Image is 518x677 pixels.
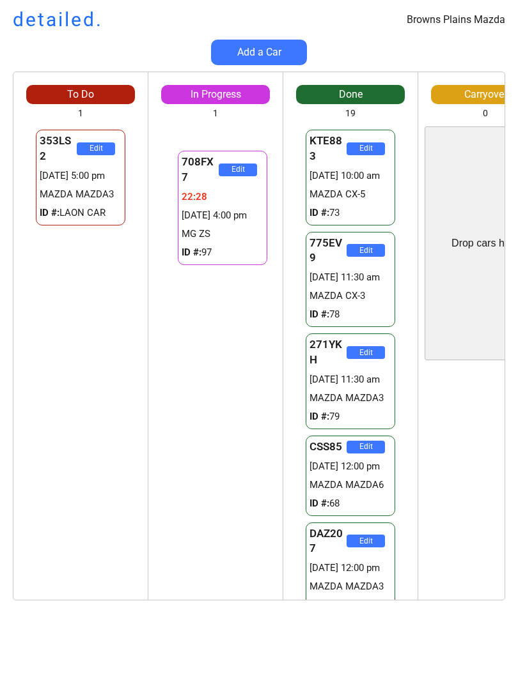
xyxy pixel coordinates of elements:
[310,392,391,405] div: MAZDA MAZDA3
[310,478,391,492] div: MAZDA MAZDA6
[182,227,263,241] div: MG ZS
[40,133,77,164] div: 353LS2
[182,247,201,258] strong: ID #:
[310,580,391,593] div: MAZDA MAZDA3
[40,188,122,201] div: MAZDA MAZDA3
[310,460,391,473] div: [DATE] 12:00 pm
[182,246,263,259] div: 97
[347,346,385,359] button: Edit
[296,87,405,102] div: Done
[219,164,257,176] button: Edit
[310,289,391,303] div: MAZDA CX-3
[310,598,391,612] div: 74
[78,107,83,120] div: 1
[40,207,59,218] strong: ID #:
[310,498,329,509] strong: ID #:
[310,308,391,321] div: 78
[40,206,122,220] div: LAON CAR
[345,107,356,120] div: 19
[310,207,329,218] strong: ID #:
[161,87,270,102] div: In Progress
[310,410,391,423] div: 79
[182,155,219,185] div: 708FX7
[13,6,103,33] h1: detailed.
[347,142,385,155] button: Edit
[310,526,347,557] div: DAZ207
[310,497,391,510] div: 68
[310,337,347,368] div: 271YKH
[310,411,329,422] strong: ID #:
[182,190,263,204] div: 22:28
[310,236,347,266] div: 775EV9
[310,308,329,320] strong: ID #:
[347,244,385,257] button: Edit
[310,169,391,183] div: [DATE] 10:00 am
[310,373,391,386] div: [DATE] 11:30 am
[310,271,391,284] div: [DATE] 11:30 am
[26,87,135,102] div: To Do
[310,561,391,575] div: [DATE] 12:00 pm
[310,133,347,164] div: KTE883
[310,599,329,611] strong: ID #:
[310,188,391,201] div: MAZDA CX-5
[347,441,385,453] button: Edit
[310,206,391,220] div: 73
[211,40,307,65] button: Add a Car
[310,439,347,455] div: CSS85
[213,107,218,120] div: 1
[347,535,385,547] button: Edit
[182,209,263,222] div: [DATE] 4:00 pm
[407,13,505,27] div: Browns Plains Mazda
[40,169,122,183] div: [DATE] 5:00 pm
[77,142,115,155] button: Edit
[483,107,488,120] div: 0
